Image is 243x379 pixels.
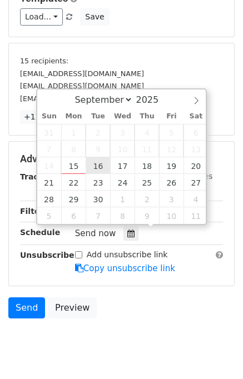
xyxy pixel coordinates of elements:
[159,141,184,157] span: September 12, 2025
[61,191,86,207] span: September 29, 2025
[61,174,86,191] span: September 22, 2025
[20,251,75,260] strong: Unsubscribe
[135,157,159,174] span: September 18, 2025
[20,110,67,124] a: +12 more
[135,191,159,207] span: October 2, 2025
[37,207,62,224] span: October 5, 2025
[133,94,173,105] input: Year
[61,157,86,174] span: September 15, 2025
[8,297,45,318] a: Send
[61,207,86,224] span: October 6, 2025
[20,69,144,78] small: [EMAIL_ADDRESS][DOMAIN_NAME]
[80,8,109,26] button: Save
[86,191,110,207] span: September 30, 2025
[159,113,184,120] span: Fri
[110,124,135,141] span: September 3, 2025
[110,157,135,174] span: September 17, 2025
[37,113,62,120] span: Sun
[20,57,68,65] small: 15 recipients:
[184,207,208,224] span: October 11, 2025
[61,113,86,120] span: Mon
[159,191,184,207] span: October 3, 2025
[61,124,86,141] span: September 1, 2025
[159,124,184,141] span: September 5, 2025
[184,174,208,191] span: September 27, 2025
[86,174,110,191] span: September 23, 2025
[87,249,168,261] label: Add unsubscribe link
[184,113,208,120] span: Sat
[37,124,62,141] span: August 31, 2025
[61,141,86,157] span: September 8, 2025
[86,124,110,141] span: September 2, 2025
[187,326,243,379] iframe: Chat Widget
[110,207,135,224] span: October 8, 2025
[135,124,159,141] span: September 4, 2025
[184,157,208,174] span: September 20, 2025
[75,228,116,238] span: Send now
[20,228,60,237] strong: Schedule
[75,263,175,273] a: Copy unsubscribe link
[20,172,57,181] strong: Tracking
[159,157,184,174] span: September 19, 2025
[86,113,110,120] span: Tue
[184,191,208,207] span: October 4, 2025
[37,157,62,174] span: September 14, 2025
[184,141,208,157] span: September 13, 2025
[135,207,159,224] span: October 9, 2025
[184,124,208,141] span: September 6, 2025
[20,153,223,165] h5: Advanced
[20,207,48,216] strong: Filters
[37,141,62,157] span: September 7, 2025
[20,82,144,90] small: [EMAIL_ADDRESS][DOMAIN_NAME]
[37,174,62,191] span: September 21, 2025
[48,297,97,318] a: Preview
[86,141,110,157] span: September 9, 2025
[110,191,135,207] span: October 1, 2025
[20,94,144,103] small: [EMAIL_ADDRESS][DOMAIN_NAME]
[110,113,135,120] span: Wed
[135,141,159,157] span: September 11, 2025
[110,174,135,191] span: September 24, 2025
[159,207,184,224] span: October 10, 2025
[37,191,62,207] span: September 28, 2025
[135,174,159,191] span: September 25, 2025
[86,207,110,224] span: October 7, 2025
[135,113,159,120] span: Thu
[159,174,184,191] span: September 26, 2025
[20,8,63,26] a: Load...
[110,141,135,157] span: September 10, 2025
[86,157,110,174] span: September 16, 2025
